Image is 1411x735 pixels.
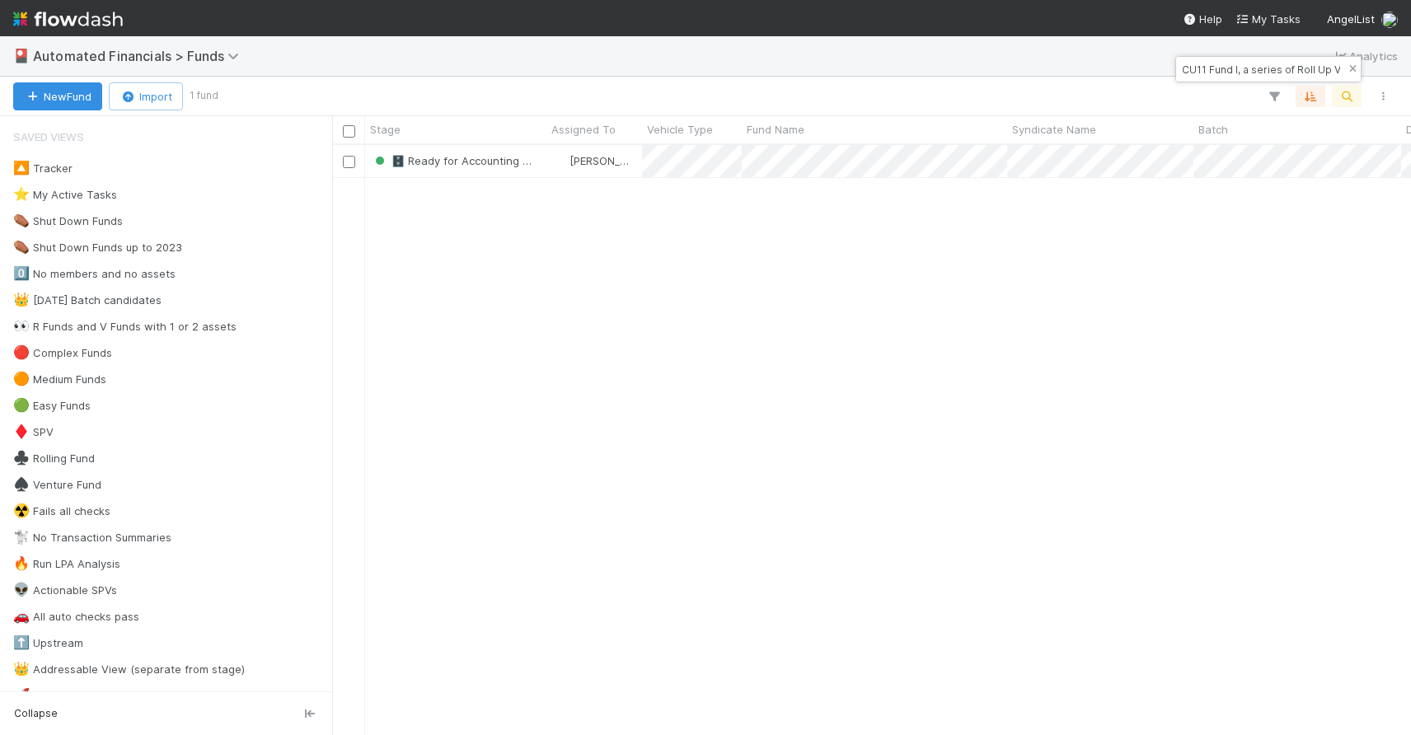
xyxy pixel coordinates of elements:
[1327,12,1375,26] span: AngelList
[13,662,30,676] span: 👑
[343,125,355,138] input: Toggle All Rows Selected
[1179,59,1343,79] input: Search...
[551,121,616,138] span: Assigned To
[13,82,102,110] button: NewFund
[13,343,112,363] div: Complex Funds
[13,477,30,491] span: ♠️
[13,448,95,469] div: Rolling Fund
[13,475,101,495] div: Venture Fund
[14,706,58,721] span: Collapse
[13,688,30,702] span: 🚀
[13,161,30,175] span: 🔼
[647,121,713,138] span: Vehicle Type
[13,316,237,337] div: R Funds and V Funds with 1 or 2 assets
[1235,12,1301,26] span: My Tasks
[13,501,110,522] div: Fails all checks
[13,345,30,359] span: 🔴
[1381,12,1398,28] img: avatar_5ff1a016-d0ce-496a-bfbe-ad3802c4d8a0.png
[109,82,183,110] button: Import
[13,369,106,390] div: Medium Funds
[33,48,247,64] span: Automated Financials > Funds
[13,5,123,33] img: logo-inverted-e16ddd16eac7371096b0.svg
[13,211,123,232] div: Shut Down Funds
[13,396,91,416] div: Easy Funds
[13,556,30,570] span: 🔥
[13,49,30,63] span: 🎴
[13,372,30,386] span: 🟠
[13,606,139,627] div: All auto checks pass
[13,120,84,153] span: Saved Views
[13,527,171,548] div: No Transaction Summaries
[13,635,30,649] span: ⬆️
[13,290,162,311] div: [DATE] Batch candidates
[13,319,30,333] span: 👀
[13,187,30,201] span: ⭐
[747,121,804,138] span: Fund Name
[13,451,30,465] span: ♣️
[13,240,30,254] span: ⚰️
[391,154,607,167] span: 🗄️ Ready for Accounting Migration (SPVs)
[13,422,54,442] div: SPV
[190,88,218,103] small: 1 fund
[13,264,176,284] div: No members and no assets
[1183,11,1222,27] div: Help
[13,659,245,680] div: Addressable View (separate from stage)
[13,530,30,544] span: 🐩
[13,686,144,706] div: SPVs Passing Checks
[13,633,83,653] div: Upstream
[13,609,30,623] span: 🚗
[13,237,182,258] div: Shut Down Funds up to 2023
[570,154,653,167] span: [PERSON_NAME]
[13,503,30,517] span: ☢️
[13,583,30,597] span: 👽
[13,185,117,205] div: My Active Tasks
[13,293,30,307] span: 👑
[1333,46,1398,66] a: Analytics
[1012,121,1096,138] span: Syndicate Name
[13,424,30,438] span: ♦️
[13,266,30,280] span: 0️⃣
[1198,121,1228,138] span: Batch
[370,121,401,138] span: Stage
[343,156,355,168] input: Toggle Row Selected
[13,580,117,601] div: Actionable SPVs
[13,158,73,179] div: Tracker
[13,398,30,412] span: 🟢
[13,213,30,227] span: ⚰️
[554,154,567,167] img: avatar_574f8970-b283-40ff-a3d7-26909d9947cc.png
[13,554,120,574] div: Run LPA Analysis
